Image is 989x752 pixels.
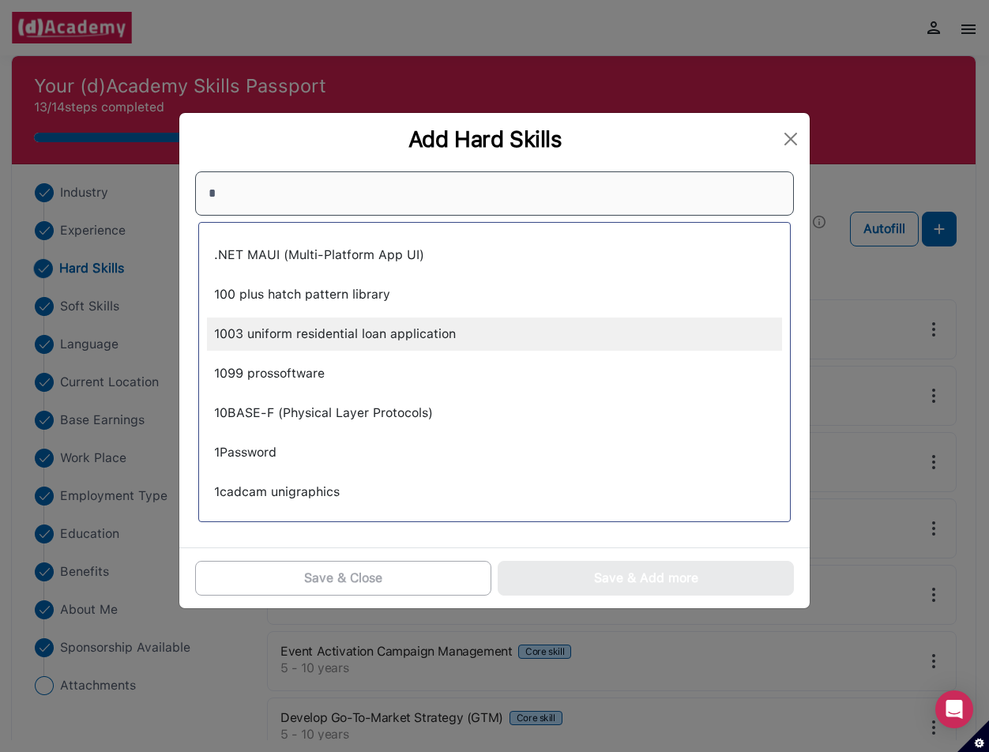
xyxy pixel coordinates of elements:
[935,690,973,728] div: Open Intercom Messenger
[207,239,782,272] div: .NET MAUI (Multi-Platform App UI)
[304,569,382,588] div: Save & Close
[207,397,782,430] div: 10BASE-F (Physical Layer Protocols)
[594,569,698,588] div: Save & Add more
[207,357,782,390] div: 1099 prossoftware
[195,561,491,596] button: Save & Close
[207,515,782,548] div: 1st pricing window & door toolkit
[498,561,794,596] button: Save & Add more
[778,126,803,152] button: Close
[192,126,778,152] div: Add Hard Skills
[957,720,989,752] button: Set cookie preferences
[207,436,782,469] div: 1Password
[207,476,782,509] div: 1cadcam unigraphics
[207,318,782,351] div: 1003 uniform residential loan application
[207,278,782,311] div: 100 plus hatch pattern library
